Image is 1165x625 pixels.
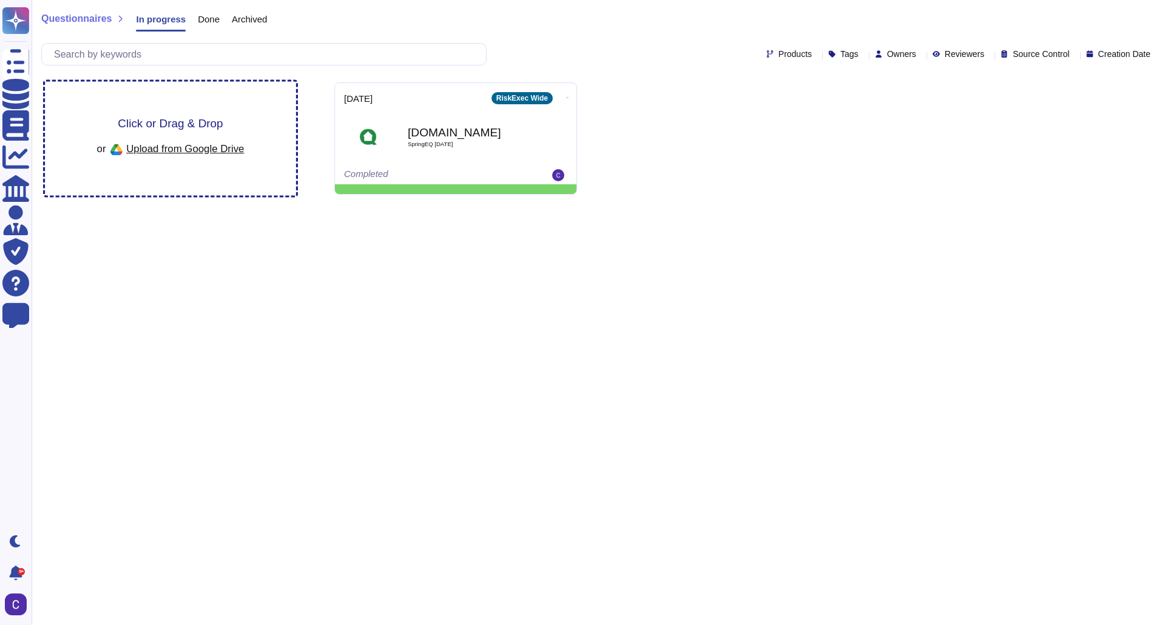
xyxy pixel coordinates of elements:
span: Tags [840,50,859,58]
span: Done [198,15,220,24]
button: user [2,591,35,618]
img: Logo [353,122,383,152]
span: Archived [232,15,267,24]
img: user [552,169,564,181]
span: Products [778,50,812,58]
img: google drive [106,139,127,160]
span: Creation Date [1098,50,1150,58]
span: [DATE] [344,94,373,103]
span: Reviewers [945,50,984,58]
div: Completed [344,169,493,181]
div: 9+ [18,568,25,575]
img: user [5,593,27,615]
b: [DOMAIN_NAME] [408,127,529,138]
input: Search by keywords [48,44,486,65]
span: Source Control [1013,50,1069,58]
span: In progress [136,15,186,24]
div: or [97,139,245,160]
div: RiskExec Wide [491,92,553,104]
span: Click or Drag & Drop [118,118,223,129]
span: Upload from Google Drive [126,143,244,154]
span: SpringEQ [DATE] [408,141,529,147]
span: Questionnaires [41,14,112,24]
span: Owners [887,50,916,58]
